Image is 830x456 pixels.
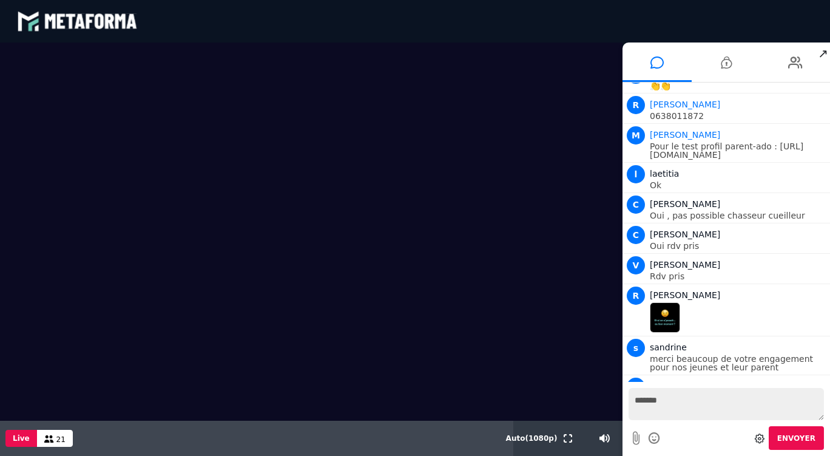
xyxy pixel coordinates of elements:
span: 21 [56,435,66,444]
img: 1757449778148-qkvB27CCchinlTPxOB5vOn7Rqr5oidWd.png [650,302,680,333]
span: sandrine [650,342,687,352]
span: s [627,339,645,357]
span: M [627,126,645,145]
span: Animateur [650,100,720,109]
span: C [627,378,645,396]
span: [PERSON_NAME] [650,290,720,300]
span: [PERSON_NAME] [650,199,720,209]
span: C [627,196,645,214]
span: Animateur [650,130,720,140]
p: Rdv pris [650,272,827,281]
p: Oui , pas possible chasseur cueilleur [650,211,827,220]
span: V [627,256,645,274]
span: R [627,96,645,114]
span: ↗ [816,43,830,64]
button: Envoyer [769,426,824,450]
p: Oui rdv pris [650,242,827,250]
span: [PERSON_NAME] [650,381,720,391]
span: laetitia [650,169,679,179]
p: merci beaucoup de votre engagement pour nos jeunes et leur parent [650,355,827,372]
span: Envoyer [777,434,815,443]
span: Auto ( 1080 p) [506,434,558,443]
p: Pour le test profil parent-ado : [URL][DOMAIN_NAME] [650,142,827,159]
span: l [627,165,645,183]
p: 👏👏 [650,81,827,90]
button: Live [5,430,37,447]
span: C [627,226,645,244]
span: [PERSON_NAME] [650,230,720,239]
p: Ok [650,181,827,189]
span: R [627,287,645,305]
p: 0638011872 [650,112,827,120]
button: Auto(1080p) [504,421,560,456]
span: [PERSON_NAME] [650,260,720,270]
